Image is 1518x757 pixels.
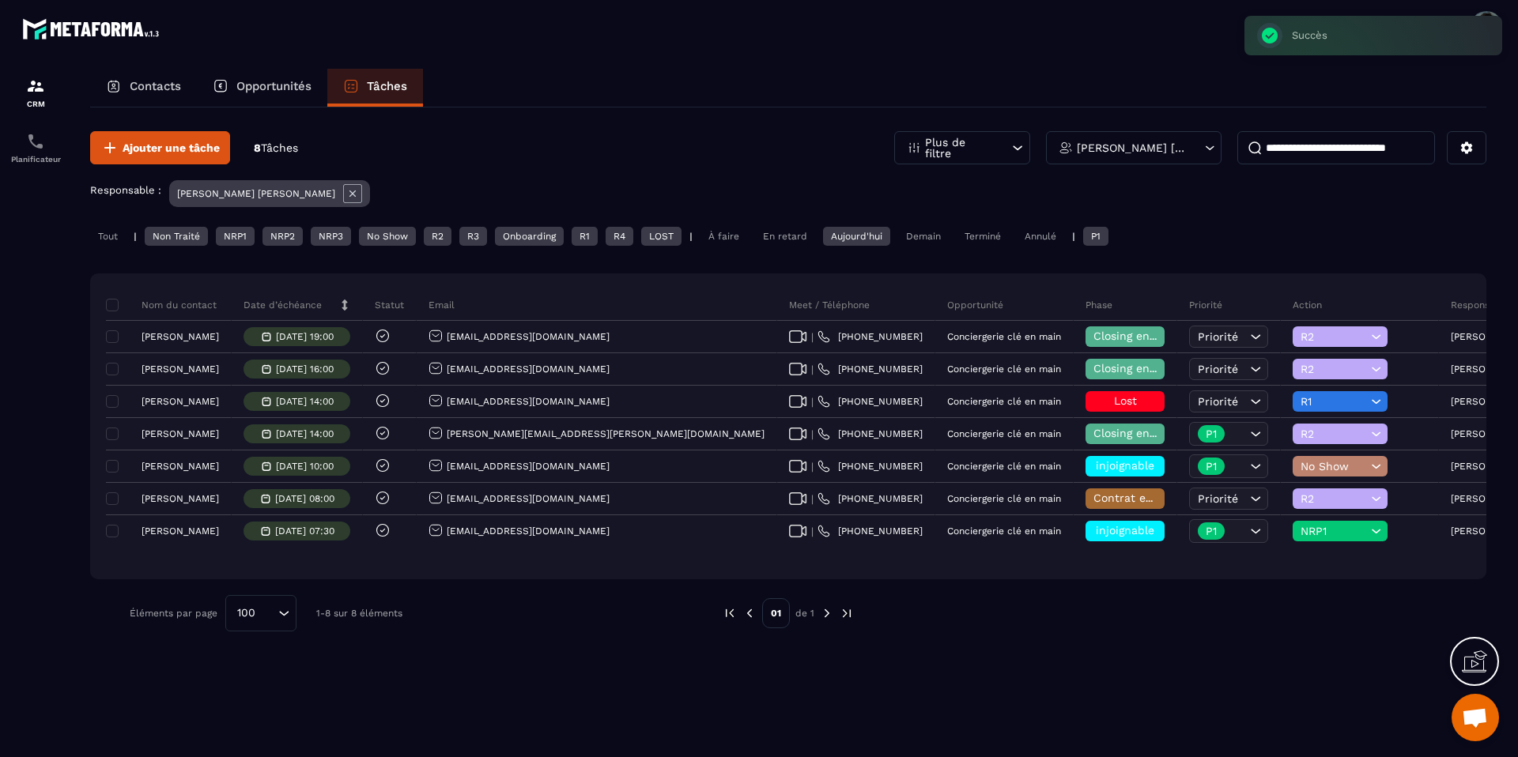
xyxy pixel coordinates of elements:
span: Ajouter une tâche [123,140,220,156]
img: formation [26,77,45,96]
a: [PHONE_NUMBER] [818,525,923,537]
div: R3 [459,227,487,246]
div: À faire [700,227,747,246]
span: | [811,363,814,375]
div: P1 [1083,227,1108,246]
p: Éléments par page [130,608,217,619]
span: 100 [232,604,261,622]
span: Priorité [1198,330,1238,343]
div: NRP3 [311,227,351,246]
img: prev [723,606,737,620]
a: [PHONE_NUMBER] [818,460,923,473]
p: [PERSON_NAME] [142,493,219,504]
div: LOST [641,227,682,246]
div: R4 [606,227,633,246]
p: Contacts [130,79,181,93]
p: [PERSON_NAME] [142,363,219,375]
span: No Show [1301,460,1367,473]
p: [DATE] 08:00 [275,493,334,504]
span: Priorité [1198,363,1238,375]
span: Tâches [261,141,298,154]
div: No Show [359,227,416,246]
div: Non Traité [145,227,208,246]
span: R2 [1301,427,1367,440]
p: Opportunité [947,299,1003,311]
p: Conciergerie clé en main [947,428,1061,439]
p: Responsable : [90,184,161,196]
span: NRP1 [1301,525,1367,537]
a: [PHONE_NUMBER] [818,330,923,343]
span: | [811,461,814,473]
p: Phase [1086,299,1112,311]
span: Priorité [1198,492,1238,505]
div: Aujourd'hui [823,227,890,246]
span: R1 [1301,395,1367,408]
p: 8 [254,141,298,156]
div: R1 [572,227,598,246]
p: [DATE] 10:00 [276,461,334,472]
a: [PHONE_NUMBER] [818,363,923,375]
a: [PHONE_NUMBER] [818,395,923,408]
p: Conciergerie clé en main [947,396,1061,407]
p: de 1 [795,607,814,620]
span: injoignable [1096,524,1154,537]
a: Tâches [327,69,423,107]
div: Terminé [957,227,1009,246]
a: [PHONE_NUMBER] [818,492,923,505]
p: P1 [1206,525,1217,537]
p: [DATE] 07:30 [275,525,334,537]
p: Conciergerie clé en main [947,525,1061,537]
p: Conciergerie clé en main [947,493,1061,504]
img: logo [22,14,164,43]
p: Responsable [1451,299,1510,311]
img: next [840,606,854,620]
span: R2 [1301,492,1367,505]
span: injoignable [1096,459,1154,472]
div: Onboarding [495,227,564,246]
p: Date d’échéance [244,299,322,311]
div: Demain [898,227,949,246]
div: Ouvrir le chat [1452,694,1499,741]
p: Planificateur [4,155,67,164]
span: | [811,396,814,408]
p: [PERSON_NAME] [PERSON_NAME] [177,188,335,199]
p: [DATE] 14:00 [276,396,334,407]
img: scheduler [26,132,45,151]
span: Closing en cours [1093,427,1184,439]
p: 01 [762,598,790,628]
p: Priorité [1189,299,1222,311]
p: [PERSON_NAME] [142,428,219,439]
p: P1 [1206,461,1217,472]
p: Meet / Téléphone [789,299,870,311]
span: R2 [1301,330,1367,343]
p: 1-8 sur 8 éléments [316,608,402,619]
div: Search for option [225,595,296,631]
span: Closing en cours [1093,362,1184,375]
p: Conciergerie clé en main [947,331,1061,342]
p: Plus de filtre [925,137,995,159]
span: Closing en cours [1093,330,1184,342]
span: R2 [1301,363,1367,375]
span: | [811,493,814,505]
p: [PERSON_NAME] [142,525,219,537]
p: [DATE] 14:00 [276,428,334,439]
p: [PERSON_NAME] [PERSON_NAME] [1077,142,1187,153]
span: Lost [1114,394,1137,407]
p: Conciergerie clé en main [947,461,1061,472]
p: Opportunités [236,79,312,93]
p: [PERSON_NAME] [142,331,219,342]
div: NRP1 [216,227,255,246]
p: Tâches [367,79,407,93]
p: [PERSON_NAME] [142,396,219,407]
p: Email [429,299,455,311]
p: P1 [1206,428,1217,439]
span: | [811,331,814,343]
p: | [689,231,693,242]
a: schedulerschedulerPlanificateur [4,120,67,175]
div: NRP2 [262,227,303,246]
div: R2 [424,227,451,246]
a: [PHONE_NUMBER] [818,427,923,440]
p: | [1072,231,1075,242]
div: Annulé [1017,227,1064,246]
p: [DATE] 19:00 [276,331,334,342]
